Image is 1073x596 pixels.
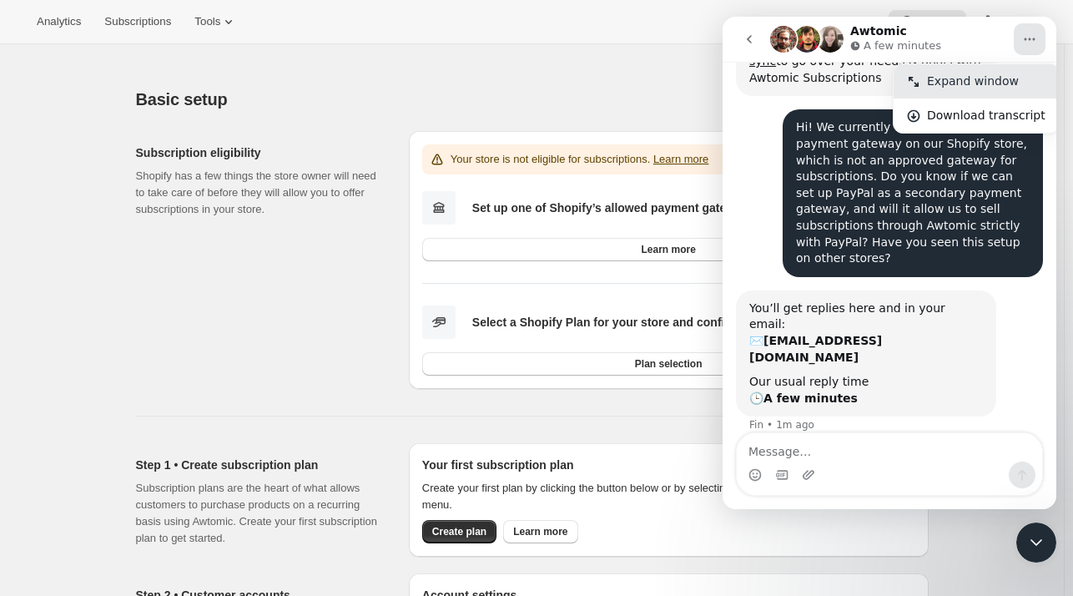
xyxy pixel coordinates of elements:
[422,457,915,473] h2: Your first subscription plan
[503,520,577,543] a: Learn more
[27,21,260,70] div: PS. Also, feel free to to go over your needs & goals with Awtomic Subscriptions
[136,457,382,473] h2: Step 1 • Create subscription plan
[73,103,307,250] div: Hi! We currently use the Clover payment gateway on our Shopify store, which is not an approved ga...
[194,15,220,28] span: Tools
[641,243,695,256] span: Learn more
[451,151,709,168] p: Your store is not eligible for subscriptions.
[60,93,320,260] div: Hi! We currently use the Clover payment gateway on our Shopify store, which is not an approved ga...
[472,201,755,215] b: Set up one of Shopify’s allowed payment gateways
[136,144,382,161] h2: Subscription eligibility
[996,15,1036,28] span: Settings
[94,10,181,33] button: Subscriptions
[723,17,1056,509] iframe: Intercom live chat
[27,403,92,413] div: Fin • 1m ago
[136,168,382,218] p: Shopify has a few things the store owner will need to take care of before they will allow you to ...
[136,480,382,547] p: Subscription plans are the heart of what allows customers to purchase products on a recurring bas...
[26,452,39,465] button: Emoji picker
[53,452,66,465] button: Gif picker
[27,10,91,33] button: Analytics
[13,93,320,273] div: Nick says…
[422,238,915,261] a: Learn more
[14,417,320,445] textarea: Message…
[889,10,966,33] button: Help
[184,10,247,33] button: Tools
[970,10,1046,33] button: Settings
[422,352,915,376] button: Plan selection
[104,15,171,28] span: Subscriptions
[422,520,496,543] button: Create plan
[13,274,274,401] div: You’ll get replies here and in your email:✉️[EMAIL_ADDRESS][DOMAIN_NAME]Our usual reply time🕒A fe...
[171,82,336,116] div: Download transcript
[472,316,808,329] b: Select a Shopify Plan for your store and configure payments
[653,153,708,165] a: Learn more
[204,56,323,73] div: Expand window
[635,357,703,371] span: Plan selection
[432,525,486,538] span: Create plan
[13,274,320,437] div: Fin says…
[37,15,81,28] span: Analytics
[79,452,93,465] button: Upload attachment
[41,375,135,388] b: A few minutes
[513,525,567,538] span: Learn more
[422,480,915,513] p: Create your first plan by clicking the button below or by selecting 'Subscription Plan' in the 'T...
[286,445,313,472] button: Send a message…
[915,15,940,28] span: Help
[27,284,260,349] div: You’ll get replies here and in your email: ✉️
[1016,523,1056,563] iframe: Intercom live chat
[136,90,228,109] span: Basic setup
[171,48,336,82] div: Expand window
[27,357,260,390] div: Our usual reply time 🕒
[204,90,323,108] div: Download transcript
[27,317,159,347] b: [EMAIL_ADDRESS][DOMAIN_NAME]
